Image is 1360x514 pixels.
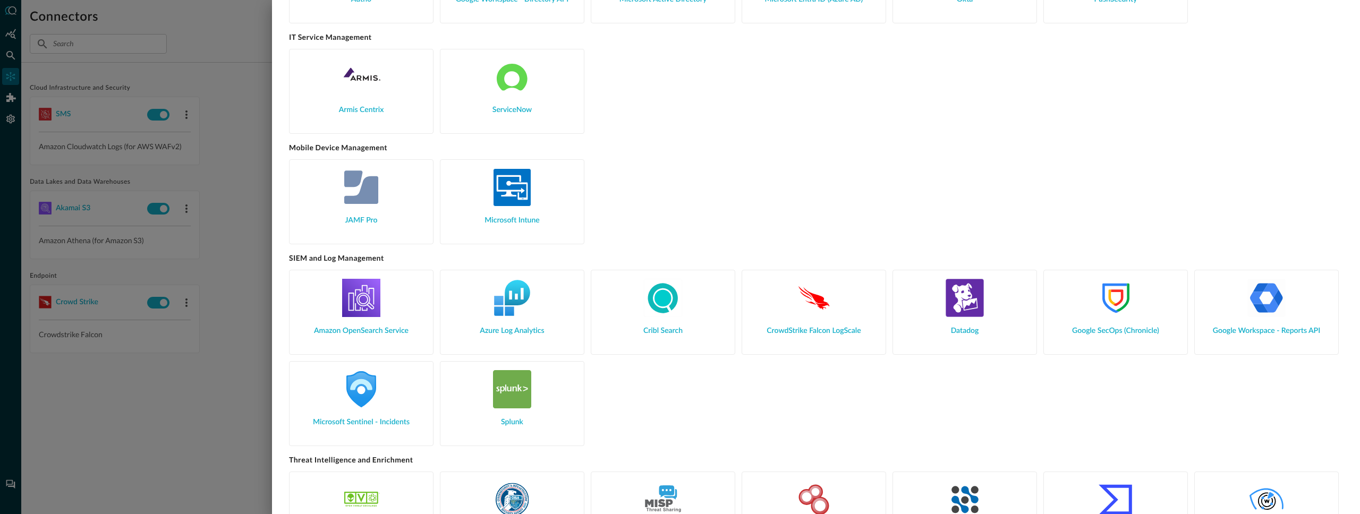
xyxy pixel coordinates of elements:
[484,215,540,226] span: Microsoft Intune
[951,325,979,337] span: Datadog
[1247,279,1286,317] img: GoogleWorkspace.svg
[1072,325,1159,337] span: Google SecOps (Chronicle)
[1096,279,1135,317] img: GoogleSecOps.svg
[342,370,380,408] img: MicrosoftSentinel.svg
[289,253,1343,270] h5: SIEM and Log Management
[480,325,544,337] span: Azure Log Analytics
[644,279,682,317] img: CriblSearch.svg
[795,279,833,317] img: LogScale.svg
[289,32,1343,49] h5: IT Service Management
[314,325,409,337] span: Amazon OpenSearch Service
[289,455,1343,472] h5: Threat Intelligence and Enrichment
[643,325,683,337] span: Cribl Search
[1213,325,1320,337] span: Google Workspace - Reports API
[493,58,531,96] img: ServiceNow.svg
[493,279,531,317] img: AzureLogAnalytics.svg
[501,417,523,428] span: Splunk
[493,168,531,207] img: MicrosoftIntune.svg
[492,105,532,116] span: ServiceNow
[342,279,380,317] img: AWSOpenSearch.svg
[313,417,410,428] span: Microsoft Sentinel - Incidents
[339,105,384,116] span: Armis Centrix
[946,279,984,317] img: DataDog.svg
[342,168,380,207] img: Jamf.svg
[767,325,861,337] span: CrowdStrike Falcon LogScale
[342,58,380,96] img: Armis.svg
[493,370,531,408] img: Splunk.svg
[289,142,1343,159] h5: Mobile Device Management
[345,215,378,226] span: JAMF Pro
